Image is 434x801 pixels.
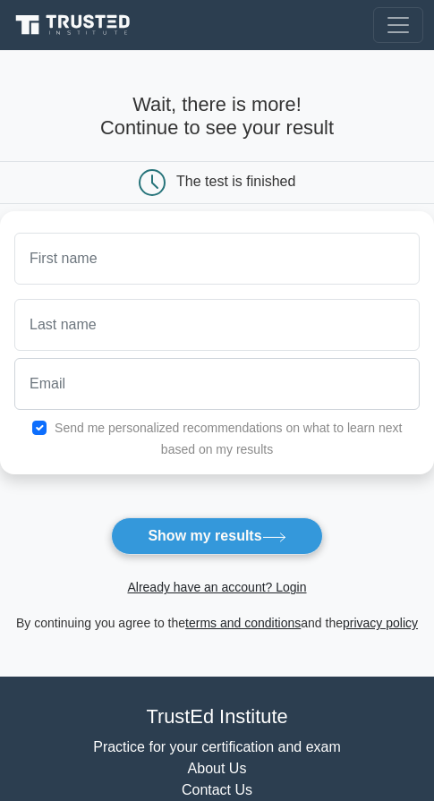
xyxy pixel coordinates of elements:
[343,616,418,630] a: privacy policy
[127,580,306,594] a: Already have an account? Login
[93,739,341,754] a: Practice for your certification and exam
[182,782,252,797] a: Contact Us
[188,761,247,776] a: About Us
[11,705,423,729] h4: TrustEd Institute
[176,175,295,190] div: The test is finished
[373,7,423,43] button: Toggle navigation
[14,233,420,285] input: First name
[185,616,301,630] a: terms and conditions
[111,517,322,555] button: Show my results
[55,421,402,456] label: Send me personalized recommendations on what to learn next based on my results
[14,358,420,410] input: Email
[14,299,420,351] input: Last name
